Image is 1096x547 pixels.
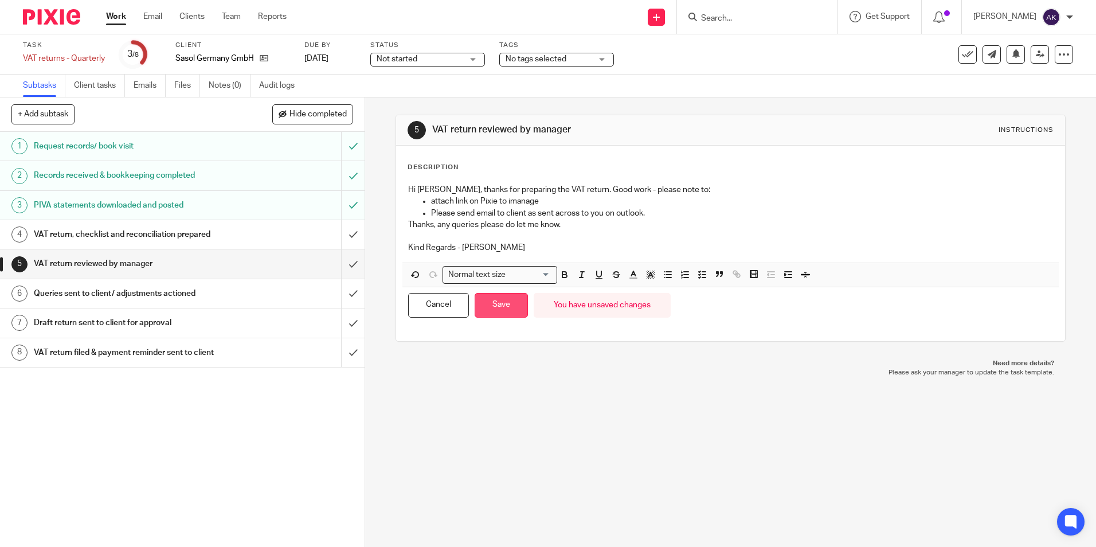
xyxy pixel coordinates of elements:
img: svg%3E [1042,8,1060,26]
div: VAT returns - Quarterly [23,53,105,64]
a: Emails [134,75,166,97]
div: 5 [408,121,426,139]
span: Hide completed [289,110,347,119]
label: Status [370,41,485,50]
p: Need more details? [407,359,1054,368]
h1: VAT return, checklist and reconciliation prepared [34,226,231,243]
h1: VAT return reviewed by manager [432,124,755,136]
input: Search for option [509,269,550,281]
div: Search for option [443,266,557,284]
div: 3 [11,197,28,213]
span: [DATE] [304,54,328,62]
h1: VAT return filed & payment reminder sent to client [34,344,231,361]
p: Description [408,163,459,172]
a: Team [222,11,241,22]
small: /8 [132,52,139,58]
div: 5 [11,256,28,272]
div: 4 [11,226,28,243]
a: Notes (0) [209,75,250,97]
button: Save [475,293,528,318]
p: attach link on Pixie to imanage [431,196,1052,207]
button: + Add subtask [11,104,75,124]
h1: VAT return reviewed by manager [34,255,231,272]
h1: Queries sent to client/ adjustments actioned [34,285,231,302]
a: Client tasks [74,75,125,97]
span: Not started [377,55,417,63]
label: Due by [304,41,356,50]
img: Pixie [23,9,80,25]
div: 1 [11,138,28,154]
label: Client [175,41,290,50]
h1: Request records/ book visit [34,138,231,155]
h1: Records received & bookkeeping completed [34,167,231,184]
p: Please ask your manager to update the task template. [407,368,1054,377]
button: Cancel [408,293,469,318]
div: 2 [11,168,28,184]
h1: Draft return sent to client for approval [34,314,231,331]
a: Audit logs [259,75,303,97]
button: Hide completed [272,104,353,124]
label: Task [23,41,105,50]
div: You have unsaved changes [534,293,671,318]
input: Search [700,14,803,24]
p: [PERSON_NAME] [973,11,1036,22]
span: Get Support [866,13,910,21]
p: Kind Regards - [PERSON_NAME] [408,242,1052,253]
a: Work [106,11,126,22]
span: No tags selected [506,55,566,63]
a: Reports [258,11,287,22]
p: Sasol Germany GmbH [175,53,254,64]
span: Normal text size [445,269,508,281]
h1: PIVA statements downloaded and posted [34,197,231,214]
div: 8 [11,345,28,361]
p: Please send email to client as sent across to you on outlook. [431,208,1052,219]
div: 6 [11,286,28,302]
div: Instructions [999,126,1054,135]
a: Subtasks [23,75,65,97]
a: Email [143,11,162,22]
p: Hi [PERSON_NAME], thanks for preparing the VAT return. Good work - please note to: [408,184,1052,196]
a: Clients [179,11,205,22]
p: Thanks, any queries please do let me know. [408,219,1052,230]
div: 3 [127,48,139,61]
div: 7 [11,315,28,331]
label: Tags [499,41,614,50]
a: Files [174,75,200,97]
